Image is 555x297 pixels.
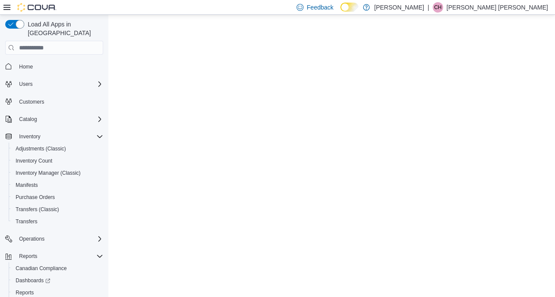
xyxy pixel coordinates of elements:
[16,114,103,124] span: Catalog
[19,98,44,105] span: Customers
[9,155,107,167] button: Inventory Count
[16,131,44,142] button: Inventory
[16,234,48,244] button: Operations
[12,263,70,274] a: Canadian Compliance
[12,156,56,166] a: Inventory Count
[9,215,107,228] button: Transfers
[19,81,33,88] span: Users
[447,2,548,13] p: [PERSON_NAME] [PERSON_NAME]
[2,78,107,90] button: Users
[12,144,103,154] span: Adjustments (Classic)
[19,116,37,123] span: Catalog
[12,204,62,215] a: Transfers (Classic)
[340,3,359,12] input: Dark Mode
[16,79,36,89] button: Users
[2,233,107,245] button: Operations
[16,289,34,296] span: Reports
[12,168,103,178] span: Inventory Manager (Classic)
[9,191,107,203] button: Purchase Orders
[9,179,107,191] button: Manifests
[16,251,41,261] button: Reports
[16,145,66,152] span: Adjustments (Classic)
[16,131,103,142] span: Inventory
[16,79,103,89] span: Users
[19,133,40,140] span: Inventory
[12,144,69,154] a: Adjustments (Classic)
[9,167,107,179] button: Inventory Manager (Classic)
[16,206,59,213] span: Transfers (Classic)
[16,114,40,124] button: Catalog
[2,131,107,143] button: Inventory
[12,275,103,286] span: Dashboards
[12,180,41,190] a: Manifests
[16,194,55,201] span: Purchase Orders
[16,182,38,189] span: Manifests
[19,63,33,70] span: Home
[16,251,103,261] span: Reports
[16,157,52,164] span: Inventory Count
[19,235,45,242] span: Operations
[12,204,103,215] span: Transfers (Classic)
[12,216,41,227] a: Transfers
[12,263,103,274] span: Canadian Compliance
[428,2,429,13] p: |
[9,262,107,274] button: Canadian Compliance
[12,216,103,227] span: Transfers
[2,113,107,125] button: Catalog
[12,156,103,166] span: Inventory Count
[16,234,103,244] span: Operations
[9,274,107,287] a: Dashboards
[16,170,81,176] span: Inventory Manager (Classic)
[374,2,424,13] p: [PERSON_NAME]
[12,168,84,178] a: Inventory Manager (Classic)
[17,3,56,12] img: Cova
[12,192,59,202] a: Purchase Orders
[2,95,107,108] button: Customers
[12,180,103,190] span: Manifests
[433,2,443,13] div: Connor Horvath
[12,192,103,202] span: Purchase Orders
[434,2,441,13] span: CH
[16,61,103,72] span: Home
[16,218,37,225] span: Transfers
[9,143,107,155] button: Adjustments (Classic)
[16,96,103,107] span: Customers
[12,275,54,286] a: Dashboards
[307,3,333,12] span: Feedback
[24,20,103,37] span: Load All Apps in [GEOGRAPHIC_DATA]
[16,265,67,272] span: Canadian Compliance
[19,253,37,260] span: Reports
[16,277,50,284] span: Dashboards
[16,97,48,107] a: Customers
[2,250,107,262] button: Reports
[2,60,107,72] button: Home
[16,62,36,72] a: Home
[9,203,107,215] button: Transfers (Classic)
